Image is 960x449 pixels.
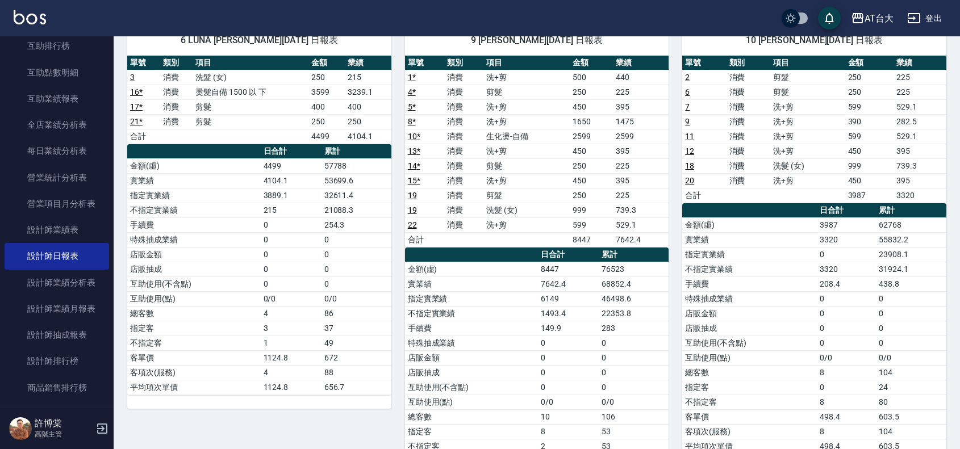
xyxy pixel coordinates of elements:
td: 225 [894,85,946,99]
td: 3320 [894,188,946,203]
td: 395 [894,173,946,188]
td: 225 [894,70,946,85]
span: 9 [PERSON_NAME][DATE] 日報表 [419,35,656,46]
td: 消費 [160,85,193,99]
td: 洗+剪 [483,144,570,158]
td: 4 [261,306,322,321]
td: 消費 [444,144,483,158]
td: 互助使用(點) [405,395,539,409]
th: 日合計 [817,203,876,218]
td: 洗+剪 [483,70,570,85]
th: 單號 [127,56,160,70]
td: 店販抽成 [682,321,816,335]
td: 250 [845,70,894,85]
td: 599 [845,99,894,114]
img: Person [9,417,32,440]
td: 4499 [261,158,322,173]
td: 0 [261,262,322,276]
td: 消費 [727,99,770,114]
td: 80 [876,395,946,409]
td: 603.5 [876,409,946,424]
td: 0 [261,247,322,262]
td: 客單價 [127,350,261,365]
td: 10 [538,409,599,424]
td: 剪髮 [483,158,570,173]
td: 0 [322,247,391,262]
td: 消費 [727,144,770,158]
td: 57788 [322,158,391,173]
td: 254.3 [322,217,391,232]
td: 洗+剪 [770,144,845,158]
td: 390 [845,114,894,129]
td: 104 [876,365,946,380]
td: 450 [570,144,613,158]
td: 0 [817,380,876,395]
td: 31924.1 [876,262,946,276]
td: 指定客 [682,380,816,395]
td: 283 [599,321,669,335]
a: 18 [685,161,694,170]
td: 46498.6 [599,291,669,306]
td: 21088.3 [322,203,391,217]
td: 洗+剪 [770,99,845,114]
td: 剪髮 [770,70,845,85]
td: 金額(虛) [405,262,539,276]
td: 215 [261,203,322,217]
td: 平均項次單價 [127,380,261,395]
th: 金額 [570,56,613,70]
td: 8 [817,395,876,409]
td: 店販金額 [682,306,816,321]
td: 49 [322,335,391,350]
td: 6149 [538,291,599,306]
a: 設計師抽成報表 [5,322,109,348]
td: 395 [613,173,669,188]
td: 指定客 [405,424,539,439]
th: 業績 [345,56,391,70]
th: 項目 [483,56,570,70]
td: 529.1 [894,99,946,114]
td: 總客數 [127,306,261,321]
td: 53 [599,424,669,439]
td: 8 [817,365,876,380]
td: 68852.4 [599,276,669,291]
th: 日合計 [538,247,599,262]
td: 250 [570,85,613,99]
a: 20 [685,176,694,185]
td: 395 [613,144,669,158]
td: 2599 [570,129,613,144]
td: 498.4 [817,409,876,424]
td: 特殊抽成業績 [127,232,261,247]
td: 1475 [613,114,669,129]
td: 3889.1 [261,188,322,203]
td: 消費 [160,70,193,85]
th: 項目 [770,56,845,70]
td: 消費 [444,173,483,188]
td: 225 [613,188,669,203]
td: 8447 [570,232,613,247]
td: 互助使用(點) [682,350,816,365]
td: 總客數 [682,365,816,380]
th: 日合計 [261,144,322,159]
td: 250 [308,114,345,129]
td: 23908.1 [876,247,946,262]
table: a dense table [127,144,391,395]
h5: 許博棠 [35,418,93,429]
td: 生化燙-自備 [483,129,570,144]
td: 洗髮 (女) [770,158,845,173]
td: 指定實業績 [405,291,539,306]
td: 洗+剪 [483,99,570,114]
td: 400 [345,99,391,114]
a: 互助業績報表 [5,86,109,112]
td: 消費 [727,129,770,144]
td: 3320 [817,232,876,247]
td: 53699.6 [322,173,391,188]
td: 0 [876,291,946,306]
td: 208.4 [817,276,876,291]
td: 529.1 [894,129,946,144]
td: 實業績 [127,173,261,188]
td: 0 [817,306,876,321]
td: 合計 [405,232,444,247]
td: 消費 [160,114,193,129]
a: 設計師業績月報表 [5,296,109,322]
td: 4104.1 [261,173,322,188]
